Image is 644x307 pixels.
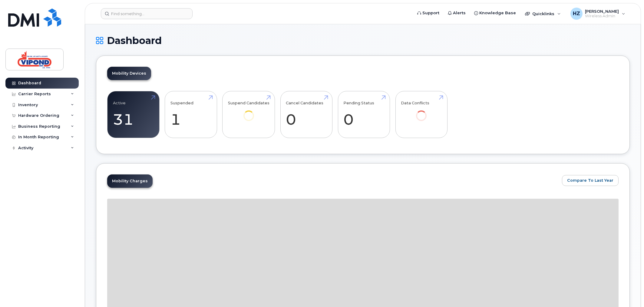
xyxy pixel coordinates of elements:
[567,177,613,183] span: Compare To Last Year
[96,35,630,46] h1: Dashboard
[401,95,442,130] a: Data Conflicts
[113,95,154,135] a: Active 31
[562,175,619,186] button: Compare To Last Year
[107,67,151,80] a: Mobility Devices
[228,95,269,130] a: Suspend Candidates
[170,95,211,135] a: Suspended 1
[286,95,327,135] a: Cancel Candidates 0
[107,174,153,188] a: Mobility Charges
[343,95,384,135] a: Pending Status 0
